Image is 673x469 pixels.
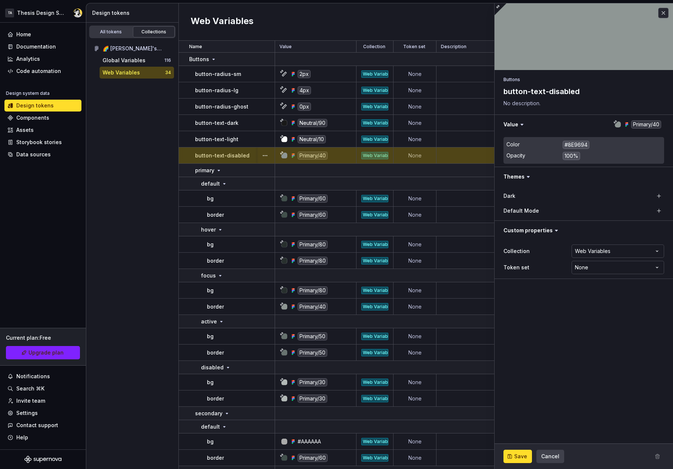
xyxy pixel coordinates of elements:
a: Home [4,29,81,40]
p: Description [441,44,466,50]
div: Search ⌘K [16,385,44,392]
div: Data sources [16,151,51,158]
td: None [394,190,436,207]
p: button-radius-ghost [195,103,248,110]
td: None [394,374,436,390]
div: Storybook stories [16,139,62,146]
div: 116 [164,57,171,63]
td: None [394,328,436,345]
td: None [394,147,436,164]
div: Primary/80 [298,257,328,265]
a: Assets [4,124,81,136]
div: Web Variables [361,333,388,340]
td: None [394,345,436,361]
p: bg [207,333,214,340]
p: button-text-dark [195,119,238,127]
div: Primary/60 [298,211,328,219]
button: Upgrade plan [6,346,80,359]
a: Components [4,112,81,124]
p: border [207,454,224,462]
img: Suny [73,9,82,17]
p: bg [207,195,214,202]
a: Data sources [4,149,81,160]
div: Web Variables [361,349,388,356]
td: None [394,99,436,115]
p: active [201,318,217,325]
div: Primary/30 [298,378,327,386]
div: Collections [135,29,173,35]
div: Contact support [16,422,58,429]
td: None [394,299,436,315]
div: Web Variables [361,257,388,265]
div: Web Variables [361,438,388,445]
div: Web Variables [361,303,388,310]
a: Design tokens [4,100,81,112]
p: bg [207,438,214,445]
div: Web Variables [361,119,388,127]
div: 0px [298,103,311,111]
div: Web Variables [361,87,388,94]
p: Token set [403,44,425,50]
p: Name [189,44,202,50]
div: #8E9694 [563,141,589,149]
button: Help [4,432,81,443]
div: 100% [563,152,580,160]
td: None [394,390,436,407]
div: Home [16,31,31,38]
p: Collection [363,44,385,50]
h2: Web Variables [191,15,254,29]
p: border [207,257,224,265]
div: Opacity [506,152,525,159]
a: Supernova Logo [24,456,61,463]
div: Help [16,434,28,441]
div: Web Variables [361,103,388,110]
div: Primary/80 [298,240,328,249]
div: Primary/60 [298,454,328,462]
div: Design tokens [16,102,54,109]
div: Primary/40 [298,152,328,160]
td: None [394,253,436,269]
p: bg [207,241,214,248]
p: secondary [195,410,222,417]
button: Global Variables116 [100,54,174,66]
div: 2px [298,70,311,78]
textarea: button-text-disabled [502,85,663,98]
p: Value [279,44,292,50]
div: Design system data [6,90,50,96]
td: None [394,236,436,253]
a: Settings [4,407,81,419]
div: Web Variables [361,454,388,462]
td: None [394,115,436,131]
button: Search ⌘K [4,383,81,395]
td: None [394,131,436,147]
button: Web Variables34 [100,67,174,79]
label: Default Mode [503,207,539,214]
p: Buttons [189,56,209,63]
button: Contact support [4,419,81,431]
div: Color [506,141,520,148]
div: 4px [298,86,311,94]
td: None [394,82,436,99]
div: Primary/80 [298,286,328,295]
div: Thesis Design System [17,9,64,17]
div: Web Variables [361,211,388,219]
div: Settings [16,409,38,417]
td: None [394,207,436,223]
div: Web Variables [361,395,388,402]
div: 34 [165,70,171,76]
div: Web Variables [361,241,388,248]
div: Web Variables [361,195,388,202]
div: Assets [16,126,34,134]
div: Neutral/90 [298,119,327,127]
p: disabled [201,364,224,371]
p: button-radius-lg [195,87,238,94]
div: Web Variables [361,379,388,386]
label: Collection [503,247,530,255]
td: None [394,450,436,466]
p: hover [201,226,216,233]
p: button-text-disabled [195,152,250,159]
div: Invite team [16,397,45,405]
span: Cancel [541,453,559,460]
div: Code automation [16,67,61,75]
div: #AAAAAA [298,438,321,445]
